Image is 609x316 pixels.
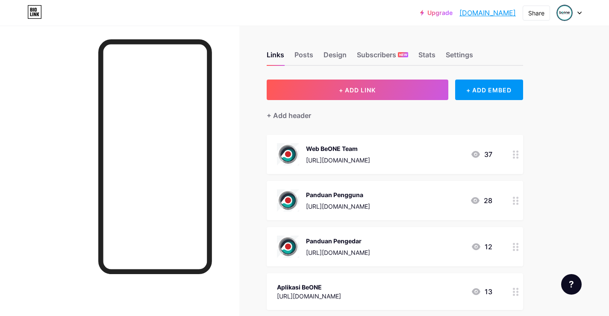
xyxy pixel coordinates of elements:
div: + Add header [267,110,311,121]
div: Share [528,9,544,18]
div: Subscribers [357,50,408,65]
div: Settings [446,50,473,65]
span: NEW [399,52,407,57]
div: [URL][DOMAIN_NAME] [277,292,341,301]
div: Panduan Pengguna [306,190,370,199]
img: Beone More [556,5,573,21]
a: [DOMAIN_NAME] [459,8,516,18]
div: Aplikasi BeONE [277,283,341,292]
div: Posts [294,50,313,65]
div: 12 [471,242,492,252]
div: Links [267,50,284,65]
div: 28 [470,195,492,206]
button: + ADD LINK [267,80,448,100]
div: Web BeONE Team [306,144,370,153]
div: [URL][DOMAIN_NAME] [306,202,370,211]
a: Upgrade [420,9,453,16]
img: Panduan Pengedar [277,236,299,258]
div: + ADD EMBED [455,80,523,100]
div: 37 [471,149,492,159]
span: + ADD LINK [339,86,376,94]
div: [URL][DOMAIN_NAME] [306,248,370,257]
div: Design [324,50,347,65]
div: 13 [471,286,492,297]
div: Panduan Pengedar [306,236,370,245]
div: Stats [418,50,435,65]
div: [URL][DOMAIN_NAME] [306,156,370,165]
img: Web BeONE Team [277,143,299,165]
img: Panduan Pengguna [277,189,299,212]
